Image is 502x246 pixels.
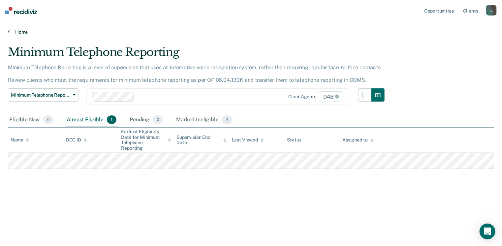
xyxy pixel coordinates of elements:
[43,115,53,124] span: 0
[8,88,78,102] button: Minimum Telephone Reporting
[153,115,163,124] span: 0
[232,137,264,143] div: Last Viewed
[8,64,382,83] p: Minimum Telephone Reporting is a level of supervision that uses an interactive voice recognition ...
[222,115,233,124] span: 4
[107,115,116,124] span: 1
[175,113,234,127] div: Marked Ineligible4
[319,91,343,102] span: D4B
[5,7,37,14] img: Recidiviz
[342,137,373,143] div: Assigned to
[11,137,29,143] div: Name
[121,129,171,151] div: Earliest Eligibility Date for Minimum Telephone Reporting
[287,137,301,143] div: Status
[65,113,118,127] div: Almost Eligible1
[11,92,70,98] span: Minimum Telephone Reporting
[480,224,495,239] div: Open Intercom Messenger
[8,113,55,127] div: Eligible Now0
[486,5,497,15] button: L
[176,135,227,146] div: Supervision End Date
[288,94,316,100] div: Clear agents
[128,113,164,127] div: Pending0
[66,137,87,143] div: DOC ID
[8,29,494,35] a: Home
[8,46,385,64] div: Minimum Telephone Reporting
